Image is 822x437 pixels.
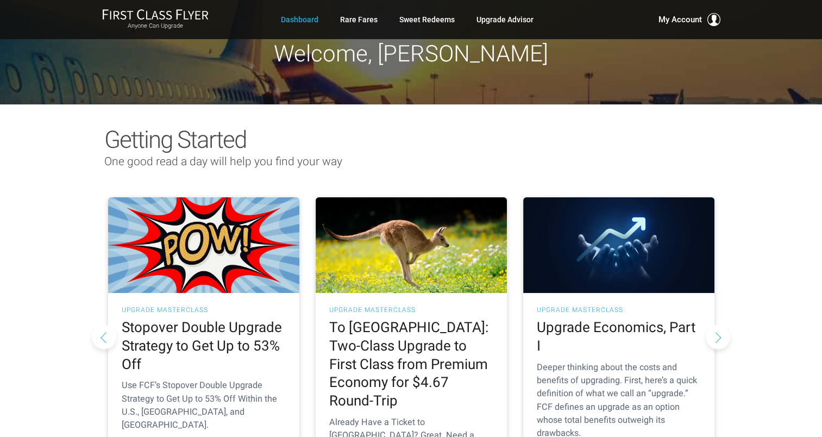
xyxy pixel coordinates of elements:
span: One good read a day will help you find your way [104,155,342,168]
h3: UPGRADE MASTERCLASS [537,307,701,313]
a: Rare Fares [340,10,378,29]
span: Getting Started [104,126,246,154]
a: First Class FlyerAnyone Can Upgrade [102,9,209,30]
h2: To [GEOGRAPHIC_DATA]: Two-Class Upgrade to First Class from Premium Economy for $4.67 Round-Trip [329,319,493,410]
img: First Class Flyer [102,9,209,20]
p: Use FCF’s Stopover Double Upgrade Strategy to Get Up to 53% Off Within the U.S., [GEOGRAPHIC_DATA... [122,379,286,432]
a: Upgrade Advisor [476,10,534,29]
h3: UPGRADE MASTERCLASS [329,307,493,313]
h2: Upgrade Economics, Part I [537,319,701,355]
button: My Account [658,13,720,26]
small: Anyone Can Upgrade [102,22,209,30]
a: Sweet Redeems [399,10,455,29]
h2: Stopover Double Upgrade Strategy to Get Up to 53% Off [122,319,286,373]
button: Next slide [706,324,730,349]
span: My Account [658,13,702,26]
button: Previous slide [92,324,116,349]
span: Welcome, [PERSON_NAME] [274,40,548,67]
a: Dashboard [281,10,318,29]
h3: UPGRADE MASTERCLASS [122,307,286,313]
